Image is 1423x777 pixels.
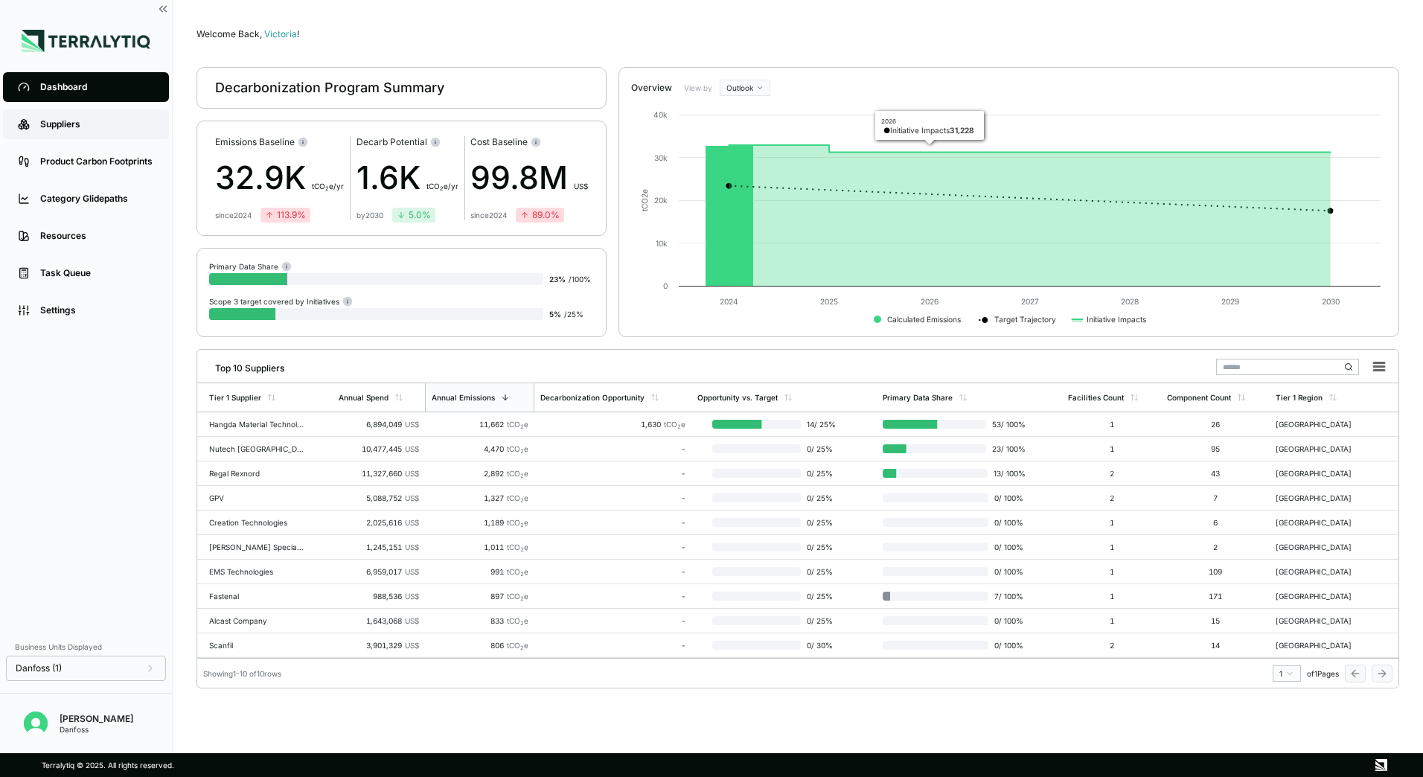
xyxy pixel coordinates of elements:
div: - [540,592,685,601]
span: 5 % [549,310,561,319]
div: Fastenal [209,592,304,601]
div: 5.0 % [397,209,431,221]
span: 14 / 25 % [801,420,840,429]
div: [GEOGRAPHIC_DATA] [1276,469,1371,478]
span: tCO e [507,592,528,601]
div: 1 [1279,669,1294,678]
img: Victoria Odoma [24,712,48,735]
div: Scanfil [209,641,304,650]
div: Overview [631,82,672,94]
span: US$ [405,469,419,478]
span: US$ [405,420,419,429]
div: [GEOGRAPHIC_DATA] [1276,493,1371,502]
div: Decarb Potential [356,136,458,148]
span: tCO e [507,518,528,527]
span: 0 / 100 % [988,567,1026,576]
span: tCO e [507,543,528,551]
div: Facilities Count [1068,393,1124,402]
span: US$ [405,543,419,551]
div: 14 [1167,641,1264,650]
div: - [540,469,685,478]
div: 3,901,329 [339,641,418,650]
div: 1,327 [431,493,528,502]
div: [GEOGRAPHIC_DATA] [1276,444,1371,453]
div: Settings [40,304,154,316]
div: Top 10 Suppliers [203,356,284,374]
span: 0 / 25 % [801,567,840,576]
span: / 100 % [569,275,591,284]
div: [GEOGRAPHIC_DATA] [1276,420,1371,429]
span: US$ [405,567,419,576]
span: tCO e [507,493,528,502]
div: - [540,543,685,551]
sub: 2 [520,448,524,455]
div: Annual Emissions [432,393,495,402]
div: Decarbonization Opportunity [540,393,645,402]
div: 988,536 [339,592,418,601]
div: 1 [1068,518,1155,527]
div: Scope 3 target covered by Initiatives [209,295,353,307]
sub: 2 [520,595,524,602]
span: 0 / 100 % [988,543,1026,551]
div: 6 [1167,518,1264,527]
div: Component Count [1167,393,1231,402]
div: 43 [1167,469,1264,478]
div: 4,470 [431,444,528,453]
div: [GEOGRAPHIC_DATA] [1276,641,1371,650]
span: 53 / 100 % [986,420,1026,429]
span: of 1 Pages [1307,669,1339,678]
span: US$ [405,616,419,625]
text: 2027 [1021,297,1039,306]
div: Cost Baseline [470,136,588,148]
button: 1 [1273,665,1301,682]
div: Alcast Company [209,616,304,625]
div: 11,327,660 [339,469,418,478]
text: 40k [653,110,668,119]
div: 833 [431,616,528,625]
div: 32.9K [215,154,344,202]
div: since 2024 [215,211,252,220]
div: - [540,444,685,453]
span: 23 % [549,275,566,284]
text: 20k [654,196,668,205]
div: [GEOGRAPHIC_DATA] [1276,567,1371,576]
span: 0 / 100 % [988,518,1026,527]
span: Victoria [264,28,299,39]
div: Primary Data Share [883,393,953,402]
span: Outlook [726,83,753,92]
span: US$ [574,182,588,191]
div: 1.6K [356,154,458,202]
div: 897 [431,592,528,601]
span: tCO e [507,567,528,576]
div: by 2030 [356,211,383,220]
div: 1 [1068,616,1155,625]
div: 2 [1167,543,1264,551]
div: 1 [1068,567,1155,576]
div: 109 [1167,567,1264,576]
div: Emissions Baseline [215,136,344,148]
div: 11,662 [431,420,528,429]
div: 1 [1068,444,1155,453]
span: 0 / 30 % [801,641,840,650]
div: Welcome Back, [196,28,1399,40]
text: 2024 [720,297,738,306]
div: - [540,567,685,576]
text: 10k [656,239,668,248]
sub: 2 [325,185,329,192]
div: Dashboard [40,81,154,93]
span: 0 / 25 % [801,592,840,601]
sub: 2 [520,546,524,553]
span: 0 / 25 % [801,616,840,625]
span: US$ [405,518,419,527]
span: tCO e [664,420,685,429]
div: Tier 1 Region [1276,393,1323,402]
div: 10,477,445 [339,444,418,453]
div: Tier 1 Supplier [209,393,261,402]
div: Nutech [GEOGRAPHIC_DATA] [209,444,304,453]
div: 1,643,068 [339,616,418,625]
div: [PERSON_NAME] [60,713,133,725]
div: 2 [1068,493,1155,502]
button: Outlook [720,80,770,96]
text: 2026 [921,297,938,306]
text: Initiative Impacts [1087,315,1146,324]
